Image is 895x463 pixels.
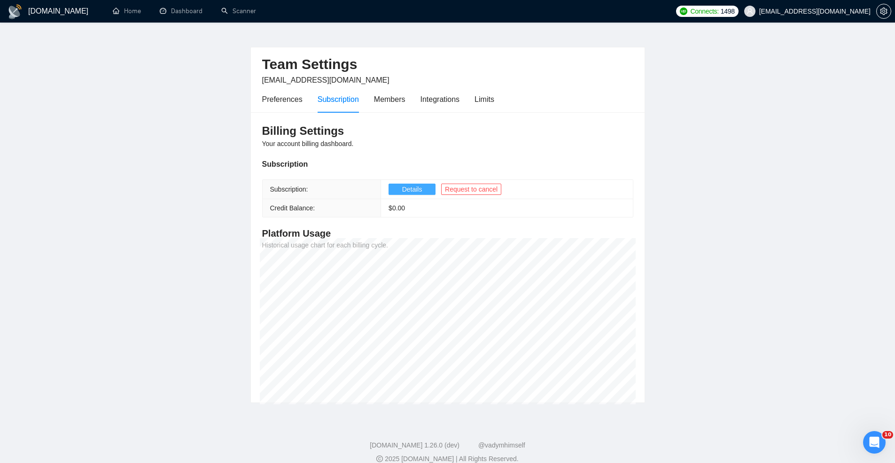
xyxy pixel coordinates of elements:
button: Details [389,184,436,195]
h2: Team Settings [262,55,633,74]
span: 10 [882,431,893,439]
a: searchScanner [221,7,256,15]
span: Connects: [690,6,718,16]
span: 1498 [721,6,735,16]
span: Subscription: [270,185,308,193]
span: setting [877,8,891,15]
a: dashboardDashboard [160,7,202,15]
span: [EMAIL_ADDRESS][DOMAIN_NAME] [262,76,389,84]
div: Members [374,93,405,105]
span: user [747,8,753,15]
a: setting [876,8,891,15]
div: Limits [475,93,494,105]
span: copyright [376,455,383,462]
span: Credit Balance: [270,204,315,212]
img: upwork-logo.png [680,8,687,15]
h3: Billing Settings [262,123,633,139]
button: setting [876,4,891,19]
a: homeHome [113,7,141,15]
div: Integrations [420,93,460,105]
div: Subscription [318,93,359,105]
div: Subscription [262,158,633,170]
div: Preferences [262,93,303,105]
img: logo [8,4,23,19]
a: @vadymhimself [478,441,525,449]
h4: Platform Usage [262,227,633,240]
span: Details [402,184,422,194]
button: Request to cancel [441,184,501,195]
a: [DOMAIN_NAME] 1.26.0 (dev) [370,441,459,449]
iframe: Intercom live chat [863,431,886,454]
span: $ 0.00 [389,204,405,212]
span: Request to cancel [445,184,498,194]
span: Your account billing dashboard. [262,140,354,147]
